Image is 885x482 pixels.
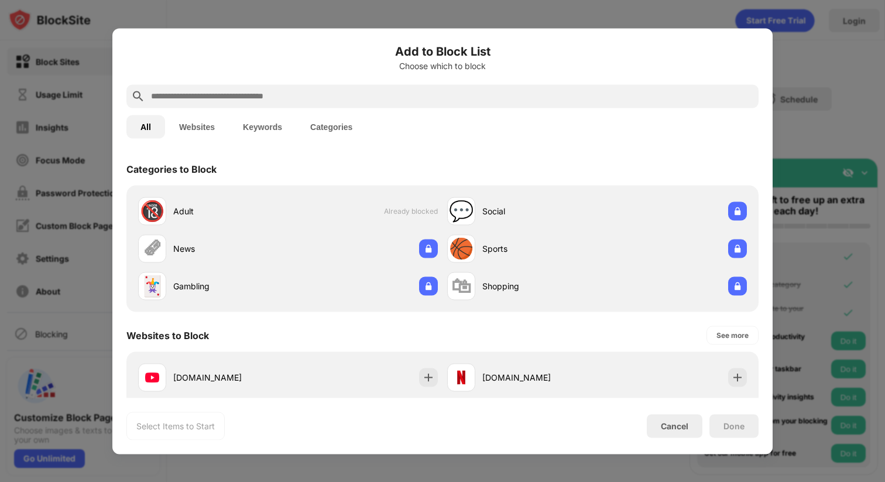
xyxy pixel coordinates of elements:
[482,371,597,384] div: [DOMAIN_NAME]
[229,115,296,138] button: Keywords
[716,329,749,341] div: See more
[126,61,759,70] div: Choose which to block
[451,274,471,298] div: 🛍
[126,115,165,138] button: All
[173,205,288,217] div: Adult
[126,329,209,341] div: Websites to Block
[136,420,215,432] div: Select Items to Start
[126,163,217,175] div: Categories to Block
[142,237,162,261] div: 🗞
[165,115,229,138] button: Websites
[482,280,597,292] div: Shopping
[173,242,288,255] div: News
[454,370,468,384] img: favicons
[173,280,288,292] div: Gambling
[482,242,597,255] div: Sports
[723,421,745,430] div: Done
[145,370,159,384] img: favicons
[173,371,288,384] div: [DOMAIN_NAME]
[140,199,164,223] div: 🔞
[449,199,474,223] div: 💬
[140,274,164,298] div: 🃏
[661,421,688,431] div: Cancel
[131,89,145,103] img: search.svg
[449,237,474,261] div: 🏀
[296,115,366,138] button: Categories
[126,42,759,60] h6: Add to Block List
[384,207,438,216] span: Already blocked
[482,205,597,217] div: Social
